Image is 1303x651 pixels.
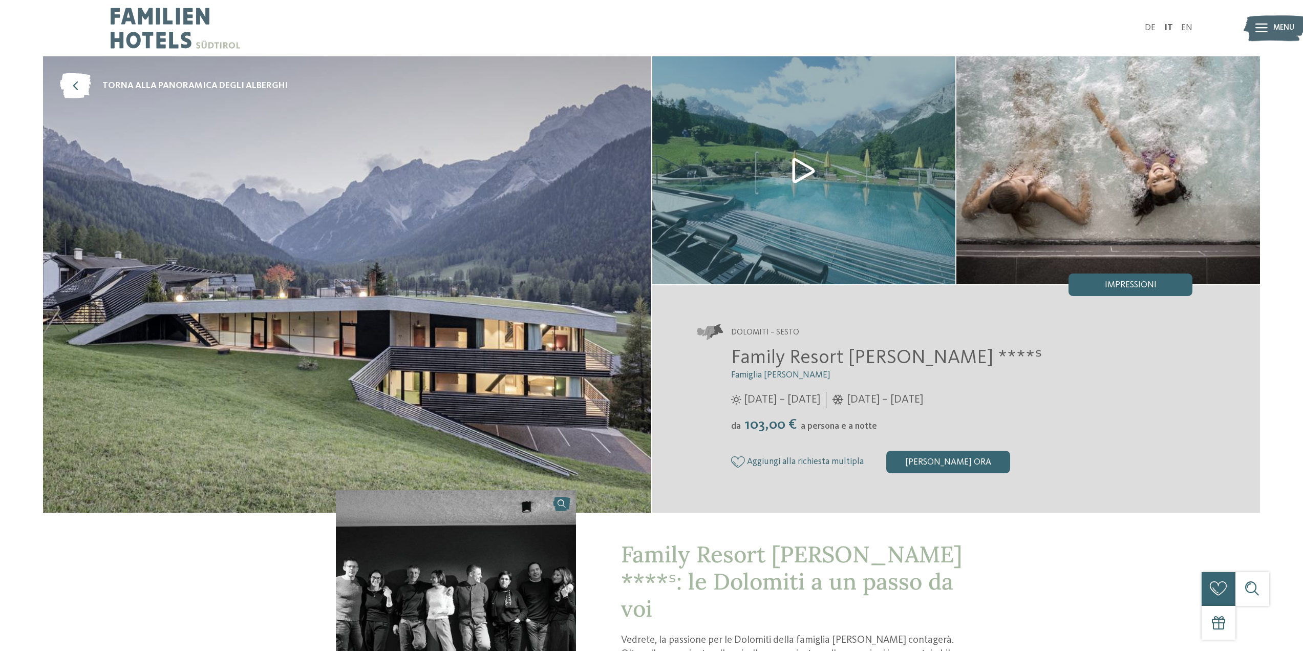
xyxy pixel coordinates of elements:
a: IT [1164,24,1173,32]
span: 103,00 € [742,417,800,432]
span: [DATE] – [DATE] [744,392,820,408]
i: Orari d'apertura estate [731,395,741,405]
span: a persona e a notte [801,422,877,431]
span: Aggiungi alla richiesta multipla [747,457,864,467]
span: Famiglia [PERSON_NAME] [731,371,830,380]
span: da [731,422,741,431]
i: Orari d'apertura inverno [832,395,844,405]
span: [DATE] – [DATE] [847,392,923,408]
a: EN [1181,24,1192,32]
span: Family Resort [PERSON_NAME] ****ˢ [731,348,1042,368]
a: torna alla panoramica degli alberghi [60,73,288,99]
img: Il nostro family hotel a Sesto, il vostro rifugio sulle Dolomiti. [652,56,956,284]
span: Dolomiti – Sesto [731,327,799,339]
span: torna alla panoramica degli alberghi [102,80,288,93]
span: Impressioni [1105,281,1157,290]
span: Menu [1273,23,1294,34]
img: Il nostro family hotel a Sesto, il vostro rifugio sulle Dolomiti. [956,56,1260,284]
div: [PERSON_NAME] ora [886,451,1010,473]
a: DE [1145,24,1156,32]
span: Family Resort [PERSON_NAME] ****ˢ: le Dolomiti a un passo da voi [621,540,962,623]
img: Family Resort Rainer ****ˢ [43,56,651,513]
